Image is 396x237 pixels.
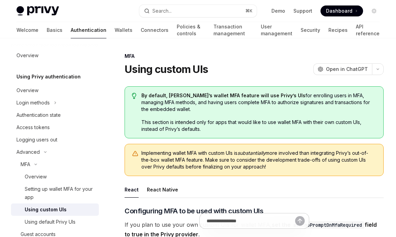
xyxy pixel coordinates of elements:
[47,22,62,38] a: Basics
[125,206,263,216] span: Configuring MFA to be used with custom UIs
[237,150,266,156] em: substantially
[139,5,257,17] button: Search...⌘K
[141,150,376,170] span: Implementing wallet MFA with custom UIs is more involved than integrating Privy’s out-of-the-box ...
[115,22,132,38] a: Wallets
[11,183,99,203] a: Setting up wallet MFA for your app
[295,216,305,226] button: Send message
[125,53,384,60] div: MFA
[11,84,99,97] a: Overview
[25,218,75,226] div: Using default Privy UIs
[25,173,47,181] div: Overview
[271,8,285,14] a: Demo
[11,134,99,146] a: Logging users out
[213,22,253,38] a: Transaction management
[16,22,38,38] a: Welcome
[16,86,38,95] div: Overview
[25,185,95,201] div: Setting up wallet MFA for your app
[25,205,67,214] div: Using custom UIs
[147,182,178,198] button: React Native
[132,150,139,157] svg: Warning
[301,22,320,38] a: Security
[245,8,253,14] span: ⌘ K
[16,136,57,144] div: Logging users out
[16,148,40,156] div: Advanced
[16,111,61,119] div: Authentication state
[369,5,380,16] button: Toggle dark mode
[141,92,376,113] span: for enrolling users in MFA, managing MFA methods, and having users complete MFA to authorize sign...
[11,49,99,62] a: Overview
[326,8,352,14] span: Dashboard
[16,99,50,107] div: Login methods
[16,73,81,81] h5: Using Privy authentication
[293,8,312,14] a: Support
[11,171,99,183] a: Overview
[313,63,372,75] button: Open in ChatGPT
[125,63,208,75] h1: Using custom UIs
[328,22,348,38] a: Recipes
[261,22,292,38] a: User management
[11,109,99,121] a: Authentication state
[326,66,368,73] span: Open in ChatGPT
[141,22,168,38] a: Connectors
[141,92,305,98] strong: By default, [PERSON_NAME]’s wallet MFA feature will use Privy’s UIs
[71,22,106,38] a: Authentication
[141,119,376,133] span: This section is intended only for apps that would like to use wallet MFA with their own custom UI...
[16,51,38,60] div: Overview
[132,93,137,99] svg: Tip
[321,5,363,16] a: Dashboard
[21,160,30,169] div: MFA
[16,6,59,16] img: light logo
[11,216,99,228] a: Using default Privy UIs
[11,121,99,134] a: Access tokens
[177,22,205,38] a: Policies & controls
[16,123,50,132] div: Access tokens
[152,7,172,15] div: Search...
[125,182,139,198] button: React
[11,203,99,216] a: Using custom UIs
[356,22,380,38] a: API reference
